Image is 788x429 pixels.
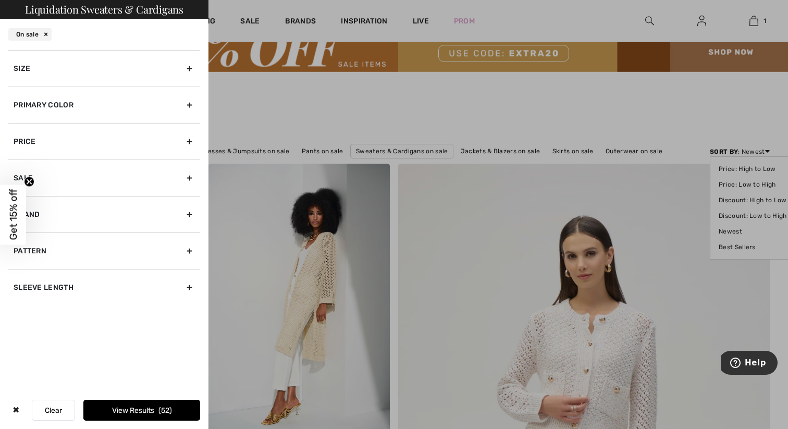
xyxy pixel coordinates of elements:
button: Clear [32,400,75,421]
div: ✖ [8,400,23,421]
div: Primary Color [8,87,200,123]
div: Price [8,123,200,160]
div: Sleeve length [8,269,200,305]
div: On sale [8,28,52,41]
span: 52 [158,406,172,415]
div: Pattern [8,232,200,269]
button: View Results52 [83,400,200,421]
div: Size [8,50,200,87]
div: Brand [8,196,200,232]
span: Get 15% off [7,189,19,240]
div: Sale [8,160,200,196]
button: Close teaser [24,176,34,187]
iframe: Opens a widget where you can find more information [721,351,778,377]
